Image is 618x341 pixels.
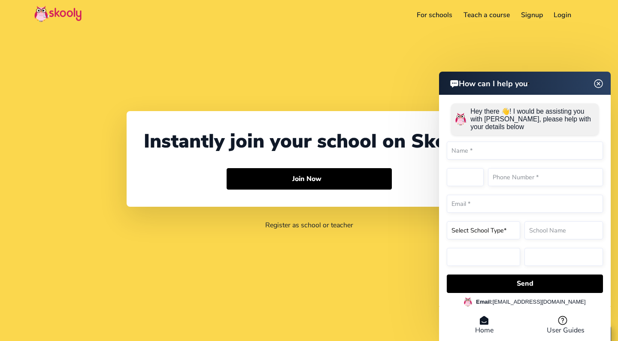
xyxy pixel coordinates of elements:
a: Register as school or teacher [265,220,353,230]
a: For schools [412,8,458,22]
a: Signup [515,8,548,22]
div: Instantly join your school on Skooly [144,128,474,154]
button: Join Now [227,168,392,190]
a: Login [548,8,577,22]
img: Skooly [34,6,82,22]
a: Teach a course [458,8,515,22]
